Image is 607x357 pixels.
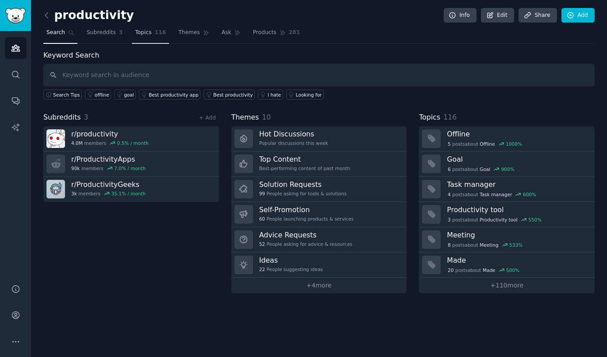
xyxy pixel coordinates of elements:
span: Products [253,29,277,37]
div: 533 % [509,242,522,248]
div: 600 % [523,191,536,198]
a: r/ProductivityGeeks3kmembers35.1% / month [43,177,219,202]
div: Looking for [296,92,322,98]
span: 22 [259,266,265,272]
a: Edit [481,8,514,23]
label: Keyword Search [43,51,99,59]
span: 6 [448,166,451,172]
div: members [71,140,149,146]
div: members [71,190,146,197]
a: Best productivity [204,89,255,100]
span: Meeting [480,242,498,248]
a: Solution Requests99People asking for tools & solutions [231,177,407,202]
h3: Task manager [447,180,588,189]
div: post s about [447,241,523,249]
h3: r/ productivity [71,129,149,139]
a: Task manager4postsaboutTask manager600% [419,177,595,202]
span: 281 [289,29,300,37]
span: Ask [222,29,231,37]
input: Keyword search in audience [43,64,595,86]
span: Subreddits [43,112,81,123]
a: Best productivity app [139,89,200,100]
a: Add [561,8,595,23]
a: r/productivity4.0Mmembers0.5% / month [43,126,219,151]
a: Search [43,26,77,44]
a: +4more [231,278,407,293]
img: GummySearch logo [5,8,26,23]
button: Search Tips [43,89,82,100]
span: Topics [135,29,151,37]
div: 1000 % [506,141,522,147]
span: 3 [84,113,88,121]
h3: Hot Discussions [259,129,328,139]
a: Info [444,8,476,23]
span: Search Tips [53,92,80,98]
a: Goal6postsaboutGoal900% [419,151,595,177]
span: 3 [119,29,123,37]
span: 10 [262,113,271,121]
span: 5 [448,141,451,147]
a: r/ProductivityApps90kmembers7.0% / month [43,151,219,177]
a: Looking for [286,89,324,100]
div: People asking for tools & solutions [259,190,347,197]
a: Subreddits3 [84,26,126,44]
a: Topics116 [132,26,169,44]
span: 4 [448,191,451,198]
span: 60 [259,216,265,222]
div: members [71,165,146,171]
h3: r/ ProductivityGeeks [71,180,146,189]
a: Meeting8postsaboutMeeting533% [419,227,595,252]
div: 35.1 % / month [111,190,146,197]
div: People suggesting ideas [259,266,323,272]
span: 4.0M [71,140,83,146]
span: 90k [71,165,80,171]
h3: Ideas [259,256,323,265]
a: offline [85,89,111,100]
span: 116 [443,113,457,121]
a: I hate [258,89,283,100]
h2: productivity [43,8,134,23]
span: 20 [448,267,453,273]
div: Popular discussions this week [259,140,328,146]
h3: Made [447,256,588,265]
span: Made [483,267,496,273]
h3: Advice Requests [259,230,353,240]
div: I hate [268,92,281,98]
h3: r/ ProductivityApps [71,155,146,164]
h3: Offline [447,129,588,139]
span: Subreddits [87,29,116,37]
div: People asking for advice & resources [259,241,353,247]
a: + Add [199,115,216,121]
a: Top ContentBest-performing content of past month [231,151,407,177]
h3: Productivity tool [447,205,588,214]
div: post s about [447,140,522,148]
img: productivity [46,129,65,148]
a: Made20postsaboutMade500% [419,252,595,278]
span: 52 [259,241,265,247]
h3: Meeting [447,230,588,240]
a: Productivity tool3postsaboutProductivity tool550% [419,202,595,227]
div: Best productivity [213,92,253,98]
div: 500 % [506,267,519,273]
div: offline [95,92,109,98]
span: Offline [480,141,495,147]
h3: Top Content [259,155,350,164]
h3: Self-Promotion [259,205,354,214]
div: 0.5 % / month [117,140,149,146]
span: 99 [259,190,265,197]
a: Share [519,8,557,23]
div: post s about [447,165,515,173]
span: 3 [448,217,451,223]
div: Best productivity app [149,92,198,98]
span: Productivity tool [480,217,517,223]
a: +110more [419,278,595,293]
a: goal [114,89,136,100]
div: post s about [447,190,537,198]
div: goal [124,92,134,98]
a: Hot DiscussionsPopular discussions this week [231,126,407,151]
a: Self-Promotion60People launching products & services [231,202,407,227]
h3: Goal [447,155,588,164]
a: Offline5postsaboutOffline1000% [419,126,595,151]
span: 8 [448,242,451,248]
div: 900 % [501,166,515,172]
